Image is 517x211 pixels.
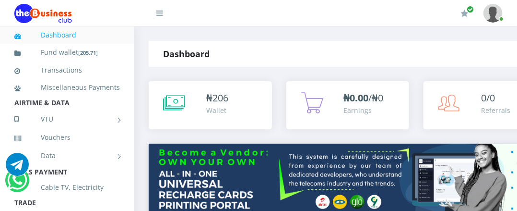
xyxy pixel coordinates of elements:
[212,91,228,104] span: 206
[80,49,96,56] b: 205.71
[14,176,120,199] a: Cable TV, Electricity
[461,10,468,17] i: Renew/Upgrade Subscription
[286,81,410,129] a: ₦0.00/₦0 Earnings
[344,105,384,115] div: Earnings
[6,160,29,176] a: Chat for support
[14,144,120,168] a: Data
[14,59,120,81] a: Transactions
[14,126,120,149] a: Vouchers
[481,91,495,104] span: 0/0
[206,105,228,115] div: Wallet
[481,105,510,115] div: Referrals
[149,81,272,129] a: ₦206 Wallet
[344,91,369,104] b: ₦0.00
[14,107,120,131] a: VTU
[14,76,120,99] a: Miscellaneous Payments
[78,49,98,56] small: [ ]
[467,6,474,13] span: Renew/Upgrade Subscription
[14,4,72,23] img: Logo
[206,91,228,105] div: ₦
[7,176,27,192] a: Chat for support
[163,48,210,60] strong: Dashboard
[344,91,384,104] span: /₦0
[14,41,120,64] a: Fund wallet[205.71]
[14,24,120,46] a: Dashboard
[483,4,503,23] img: User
